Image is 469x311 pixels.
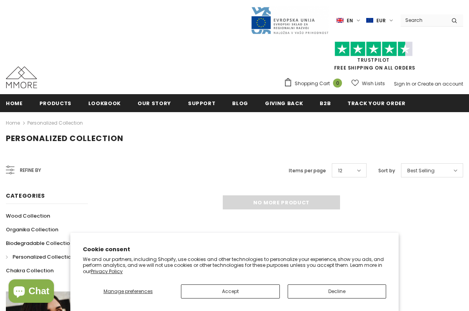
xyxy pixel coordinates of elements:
[265,94,303,112] a: Giving back
[376,17,386,25] span: EUR
[88,100,121,107] span: Lookbook
[394,80,410,87] a: Sign In
[295,80,330,88] span: Shopping Cart
[6,133,124,144] span: Personalized Collection
[13,253,74,261] span: Personalized Collection
[347,94,405,112] a: Track your order
[91,268,123,275] a: Privacy Policy
[6,279,56,305] inbox-online-store-chat: Shopify online store chat
[401,14,446,26] input: Search Site
[288,284,386,298] button: Decline
[417,80,463,87] a: Create an account
[83,284,173,298] button: Manage preferences
[6,100,23,107] span: Home
[104,288,153,295] span: Manage preferences
[27,120,83,126] a: Personalized Collection
[6,94,23,112] a: Home
[347,17,353,25] span: en
[407,167,435,175] span: Best Selling
[188,100,216,107] span: support
[232,94,248,112] a: Blog
[265,100,303,107] span: Giving back
[338,167,342,175] span: 12
[378,167,395,175] label: Sort by
[320,94,331,112] a: B2B
[138,100,171,107] span: Our Story
[138,94,171,112] a: Our Story
[320,100,331,107] span: B2B
[6,223,58,236] a: Organika Collection
[88,94,121,112] a: Lookbook
[6,209,50,223] a: Wood Collection
[351,77,385,90] a: Wish Lists
[335,41,413,57] img: Trust Pilot Stars
[251,6,329,35] img: Javni Razpis
[83,256,386,275] p: We and our partners, including Shopify, use cookies and other technologies to personalize your ex...
[39,100,72,107] span: Products
[337,17,344,24] img: i-lang-1.png
[347,100,405,107] span: Track your order
[284,78,346,89] a: Shopping Cart 0
[6,240,73,247] span: Biodegradable Collection
[6,66,37,88] img: MMORE Cases
[6,250,74,264] a: Personalized Collection
[188,94,216,112] a: support
[6,236,73,250] a: Biodegradable Collection
[6,267,54,274] span: Chakra Collection
[6,226,58,233] span: Organika Collection
[6,118,20,128] a: Home
[232,100,248,107] span: Blog
[6,212,50,220] span: Wood Collection
[39,94,72,112] a: Products
[20,166,41,175] span: Refine by
[83,245,386,254] h2: Cookie consent
[362,80,385,88] span: Wish Lists
[333,79,342,88] span: 0
[6,264,54,277] a: Chakra Collection
[412,80,416,87] span: or
[284,45,463,71] span: FREE SHIPPING ON ALL ORDERS
[6,192,45,200] span: Categories
[181,284,279,298] button: Accept
[357,57,390,63] a: Trustpilot
[251,17,329,23] a: Javni Razpis
[289,167,326,175] label: Items per page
